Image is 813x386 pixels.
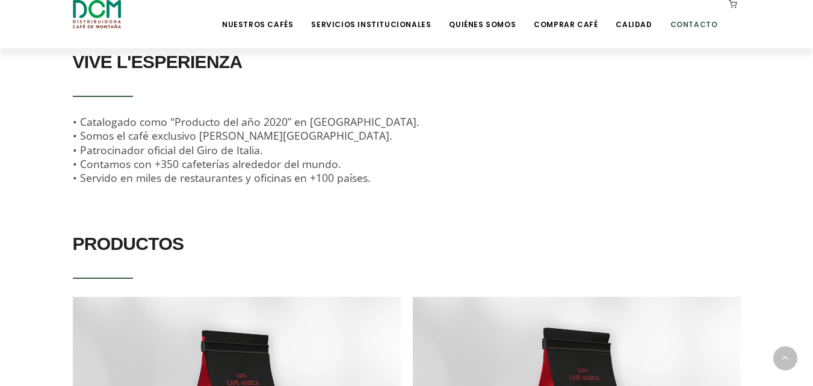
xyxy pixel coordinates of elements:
a: Contacto [663,1,725,30]
a: Comprar Café [527,1,605,30]
h2: VIVE L'ESPERIENZA [73,45,741,79]
a: Calidad [608,1,659,30]
a: Servicios Institucionales [304,1,438,30]
a: Quiénes Somos [442,1,523,30]
span: • Catalogado como "Producto del año 2020” en [GEOGRAPHIC_DATA]. • Somos el café exclusivo [PERSON... [73,114,419,185]
h2: PRODUCTOS [73,227,741,261]
a: Nuestros Cafés [215,1,300,30]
